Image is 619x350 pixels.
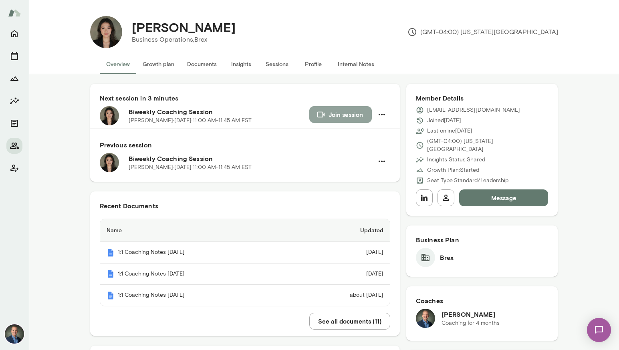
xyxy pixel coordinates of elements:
[136,54,181,74] button: Growth plan
[100,219,292,242] th: Name
[129,163,252,171] p: [PERSON_NAME] · [DATE] · 11:00 AM-11:45 AM EST
[5,324,24,344] img: Michael Alden
[427,137,548,153] p: (GMT-04:00) [US_STATE][GEOGRAPHIC_DATA]
[6,93,22,109] button: Insights
[6,138,22,154] button: Members
[309,106,372,123] button: Join session
[292,242,390,264] td: [DATE]
[181,54,223,74] button: Documents
[416,93,548,103] h6: Member Details
[90,16,122,48] img: Flora Zhang
[427,117,461,125] p: Joined [DATE]
[129,154,373,163] h6: Biweekly Coaching Session
[6,26,22,42] button: Home
[8,5,21,20] img: Mento
[309,313,390,330] button: See all documents (11)
[6,70,22,86] button: Growth Plan
[259,54,295,74] button: Sessions
[292,219,390,242] th: Updated
[107,292,115,300] img: Mento | Coaching sessions
[295,54,331,74] button: Profile
[442,319,500,327] p: Coaching for 4 months
[100,54,136,74] button: Overview
[100,140,390,150] h6: Previous session
[100,242,292,264] th: 1:1 Coaching Notes [DATE]
[416,309,435,328] img: Michael Alden
[292,264,390,285] td: [DATE]
[132,35,236,44] p: Business Operations, Brex
[100,93,390,103] h6: Next session in 3 minutes
[407,27,558,37] p: (GMT-04:00) [US_STATE][GEOGRAPHIC_DATA]
[100,201,390,211] h6: Recent Documents
[6,160,22,176] button: Client app
[107,270,115,278] img: Mento | Coaching sessions
[427,156,485,164] p: Insights Status: Shared
[100,285,292,306] th: 1:1 Coaching Notes [DATE]
[331,54,381,74] button: Internal Notes
[223,54,259,74] button: Insights
[427,106,520,114] p: [EMAIL_ADDRESS][DOMAIN_NAME]
[292,285,390,306] td: about [DATE]
[416,235,548,245] h6: Business Plan
[427,166,479,174] p: Growth Plan: Started
[416,296,548,306] h6: Coaches
[129,107,309,117] h6: Biweekly Coaching Session
[100,264,292,285] th: 1:1 Coaching Notes [DATE]
[6,115,22,131] button: Documents
[442,310,500,319] h6: [PERSON_NAME]
[107,249,115,257] img: Mento | Coaching sessions
[459,189,548,206] button: Message
[427,127,472,135] p: Last online [DATE]
[6,48,22,64] button: Sessions
[132,20,236,35] h4: [PERSON_NAME]
[129,117,252,125] p: [PERSON_NAME] · [DATE] · 11:00 AM-11:45 AM EST
[427,177,508,185] p: Seat Type: Standard/Leadership
[440,253,454,262] h6: Brex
